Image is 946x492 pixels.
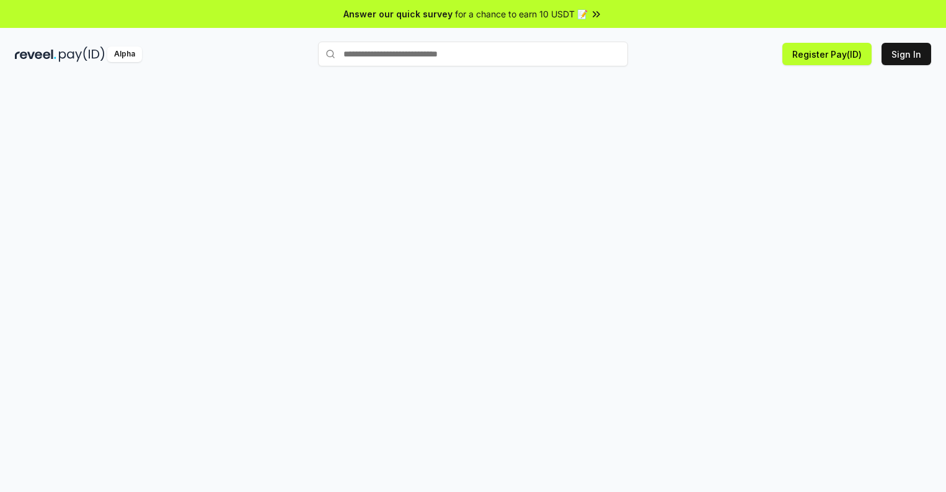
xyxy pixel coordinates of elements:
[455,7,588,20] span: for a chance to earn 10 USDT 📝
[343,7,453,20] span: Answer our quick survey
[59,47,105,62] img: pay_id
[782,43,872,65] button: Register Pay(ID)
[882,43,931,65] button: Sign In
[107,47,142,62] div: Alpha
[15,47,56,62] img: reveel_dark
